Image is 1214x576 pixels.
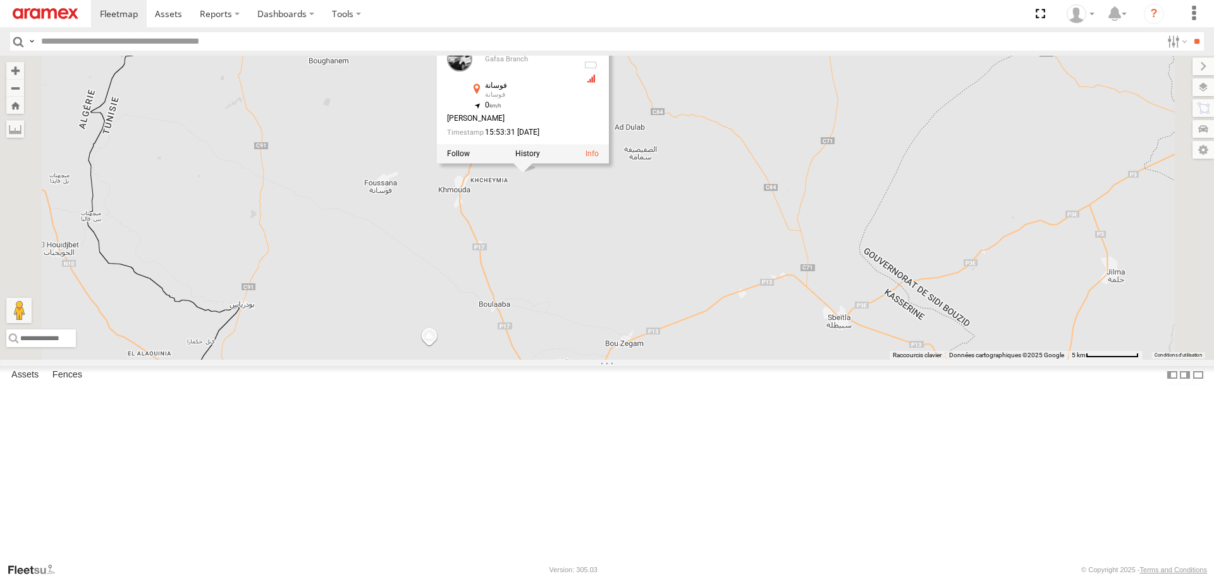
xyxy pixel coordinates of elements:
span: Données cartographiques ©2025 Google [949,352,1064,358]
label: Search Filter Options [1162,32,1189,51]
label: Dock Summary Table to the Left [1166,366,1179,384]
a: Visit our Website [7,563,65,576]
button: Zoom out [6,79,24,97]
div: Version: 305.03 [549,566,598,573]
i: ? [1144,4,1164,24]
button: Échelle de la carte : 5 km pour 80 pixels [1068,351,1143,360]
img: aramex-logo.svg [13,8,78,19]
label: Realtime tracking of Asset [447,149,470,158]
div: Gafsa Branch [485,56,573,64]
div: No battery health information received from this device. [584,60,599,70]
label: Assets [5,367,45,384]
label: Hide Summary Table [1192,366,1205,384]
div: [PERSON_NAME] [447,115,573,123]
div: فوسانة [485,82,573,90]
div: فوسانة [485,92,573,99]
label: Search Query [27,32,37,51]
label: Map Settings [1193,141,1214,159]
div: © Copyright 2025 - [1081,566,1207,573]
a: Conditions d'utilisation [1155,352,1203,357]
button: Faites glisser Pegman sur la carte pour ouvrir Street View [6,298,32,323]
div: Date/time of location update [447,128,573,137]
button: Zoom Home [6,97,24,114]
label: Dock Summary Table to the Right [1179,366,1191,384]
span: 5 km [1072,352,1086,358]
a: Terms and Conditions [1140,566,1207,573]
div: Youssef Smat [1062,4,1099,23]
button: Raccourcis clavier [893,351,941,360]
label: Measure [6,120,24,138]
label: View Asset History [515,149,540,158]
a: View Asset Details [447,47,472,72]
div: GSM Signal = 1 [584,74,599,84]
button: Zoom in [6,62,24,79]
label: Fences [46,367,89,384]
span: 0 [485,101,502,110]
a: View Asset Details [586,149,599,158]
